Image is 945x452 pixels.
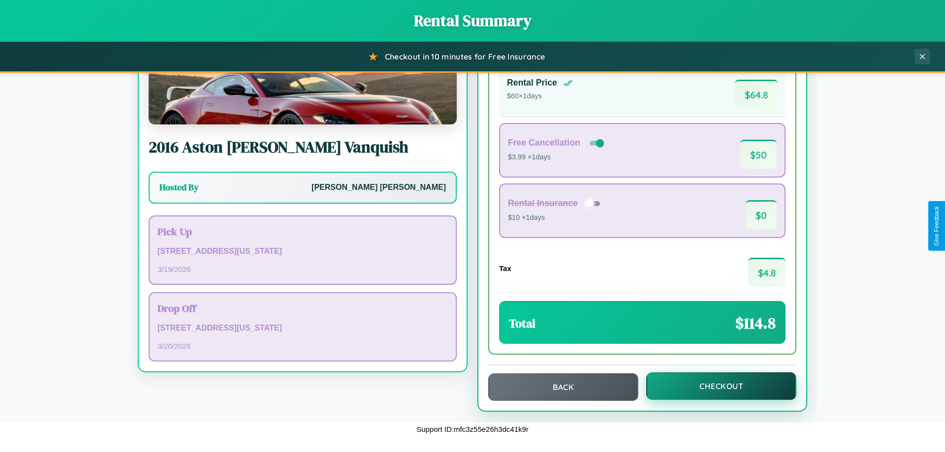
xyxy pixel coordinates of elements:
p: [PERSON_NAME] [PERSON_NAME] [312,181,446,195]
button: Back [488,373,638,401]
h3: Drop Off [157,301,448,315]
p: Support ID: mfc3z55e26h3dc41k9r [416,422,529,436]
button: Checkout [646,372,796,400]
span: $ 4.8 [748,258,786,287]
p: $ 60 × 1 days [507,90,573,103]
h4: Rental Price [507,78,557,88]
span: $ 50 [740,140,777,169]
p: $10 × 1 days [508,211,603,224]
p: [STREET_ADDRESS][US_STATE] [157,244,448,259]
h4: Rental Insurance [508,198,578,209]
p: 3 / 19 / 2026 [157,263,448,276]
span: $ 64.8 [735,80,778,109]
div: Give Feedback [933,206,940,246]
img: Aston Martin Vanquish [149,26,457,124]
h3: Hosted By [159,181,198,193]
h3: Pick Up [157,224,448,239]
p: $3.99 × 1 days [508,151,606,164]
p: 3 / 20 / 2026 [157,339,448,353]
span: Checkout in 10 minutes for Free Insurance [385,52,545,61]
h4: Tax [499,264,511,272]
h4: Free Cancellation [508,138,580,148]
h3: Total [509,315,535,331]
h2: 2016 Aston [PERSON_NAME] Vanquish [149,136,457,158]
p: [STREET_ADDRESS][US_STATE] [157,321,448,335]
h1: Rental Summary [10,10,935,31]
span: $ 114.8 [735,312,776,334]
span: $ 0 [746,200,777,229]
